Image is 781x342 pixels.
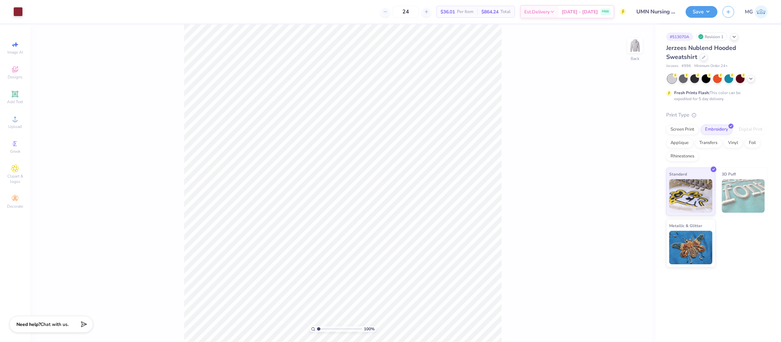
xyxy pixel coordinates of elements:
[7,99,23,105] span: Add Text
[666,32,693,41] div: # 513070A
[666,111,768,119] div: Print Type
[481,8,498,15] span: $864.24
[441,8,455,15] span: $36.01
[364,326,375,332] span: 100 %
[722,170,736,178] span: 3D Puff
[734,125,767,135] div: Digital Print
[628,39,642,52] img: Back
[695,138,722,148] div: Transfers
[669,222,702,229] span: Metallic & Glitter
[631,56,639,62] div: Back
[457,8,473,15] span: Per Item
[41,321,69,328] span: Chat with us.
[745,8,753,16] span: MG
[393,6,419,18] input: – –
[666,63,678,69] span: Jerzees
[8,74,22,80] span: Designs
[724,138,743,148] div: Vinyl
[666,125,699,135] div: Screen Print
[674,90,757,102] div: This color can be expedited for 5 day delivery.
[755,5,768,18] img: Mary Grace
[722,179,765,213] img: 3D Puff
[694,63,728,69] span: Minimum Order: 24 +
[666,138,693,148] div: Applique
[602,9,609,14] span: FREE
[696,32,727,41] div: Revision 1
[669,231,712,264] img: Metallic & Glitter
[500,8,511,15] span: Total
[524,8,550,15] span: Est. Delivery
[682,63,691,69] span: # 996
[666,151,699,161] div: Rhinestones
[3,174,27,184] span: Clipart & logos
[7,204,23,209] span: Decorate
[10,149,20,154] span: Greek
[8,124,22,129] span: Upload
[666,44,736,61] span: Jerzees Nublend Hooded Sweatshirt
[674,90,710,95] strong: Fresh Prints Flash:
[16,321,41,328] strong: Need help?
[701,125,732,135] div: Embroidery
[7,50,23,55] span: Image AI
[686,6,717,18] button: Save
[562,8,598,15] span: [DATE] - [DATE]
[745,138,760,148] div: Foil
[669,170,687,178] span: Standard
[631,5,681,18] input: Untitled Design
[669,179,712,213] img: Standard
[745,5,768,18] a: MG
